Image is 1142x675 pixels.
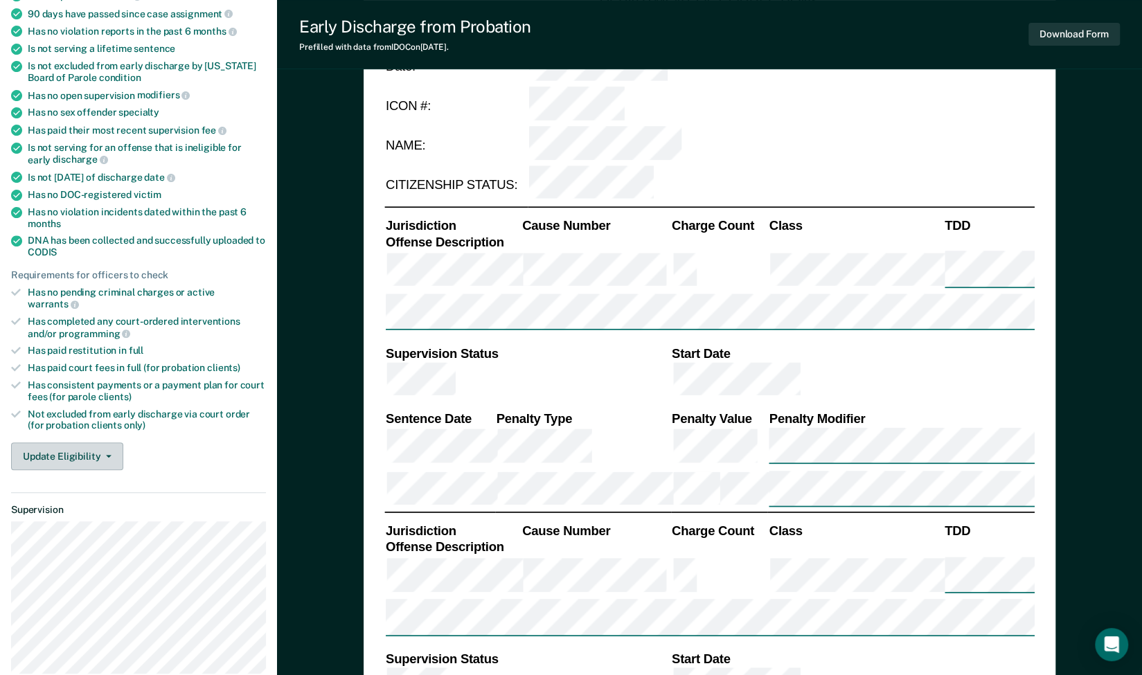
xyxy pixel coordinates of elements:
[129,345,143,356] span: full
[28,8,266,20] div: 90 days have passed since case
[207,362,240,373] span: clients)
[299,42,531,52] div: Prefilled with data from IDOC on [DATE] .
[202,125,226,136] span: fee
[521,217,670,233] th: Cause Number
[28,43,266,55] div: Is not serving a lifetime
[28,25,266,37] div: Has no violation reports in the past 6
[53,154,108,165] span: discharge
[299,17,531,37] div: Early Discharge from Probation
[384,165,527,204] td: CITIZENSHIP STATUS:
[28,408,266,432] div: Not excluded from early discharge via court order (for probation clients
[28,206,266,230] div: Has no violation incidents dated within the past 6
[11,442,123,470] button: Update Eligibility
[1095,628,1128,661] div: Open Intercom Messenger
[144,172,175,183] span: date
[670,650,1035,667] th: Start Date
[28,124,266,136] div: Has paid their most recent supervision
[943,217,1034,233] th: TDD
[118,107,159,118] span: specialty
[193,26,237,37] span: months
[134,43,175,54] span: sentence
[384,345,670,361] th: Supervision Status
[28,142,266,165] div: Is not serving for an offense that is ineligible for early
[59,328,130,339] span: programming
[11,269,266,281] div: Requirements for officers to check
[495,410,670,426] th: Penalty Type
[28,362,266,374] div: Has paid court fees in full (for probation
[670,410,768,426] th: Penalty Value
[768,410,1035,426] th: Penalty Modifier
[137,89,190,100] span: modifiers
[28,345,266,357] div: Has paid restitution in
[670,217,768,233] th: Charge Count
[384,410,495,426] th: Sentence Date
[384,522,521,539] th: Jurisdiction
[28,107,266,118] div: Has no sex offender
[28,235,266,258] div: DNA has been collected and successfully uploaded to
[1028,23,1120,46] button: Download Form
[28,379,266,403] div: Has consistent payments or a payment plan for court fees (for parole
[384,650,670,667] th: Supervision Status
[28,218,61,229] span: months
[521,522,670,539] th: Cause Number
[124,420,145,431] span: only)
[11,504,266,516] dt: Supervision
[134,189,161,200] span: victim
[384,217,521,233] th: Jurisdiction
[28,316,266,339] div: Has completed any court-ordered interventions and/or
[670,522,768,539] th: Charge Count
[28,189,266,201] div: Has no DOC-registered
[384,86,527,125] td: ICON #:
[28,287,266,310] div: Has no pending criminal charges or active
[28,60,266,84] div: Is not excluded from early discharge by [US_STATE] Board of Parole
[768,522,943,539] th: Class
[943,522,1034,539] th: TDD
[384,539,521,555] th: Offense Description
[384,233,521,250] th: Offense Description
[28,246,57,258] span: CODIS
[384,125,527,165] td: NAME:
[768,217,943,233] th: Class
[28,298,79,309] span: warrants
[99,72,141,83] span: condition
[98,391,132,402] span: clients)
[28,89,266,102] div: Has no open supervision
[170,8,233,19] span: assignment
[670,345,1035,361] th: Start Date
[28,171,266,183] div: Is not [DATE] of discharge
